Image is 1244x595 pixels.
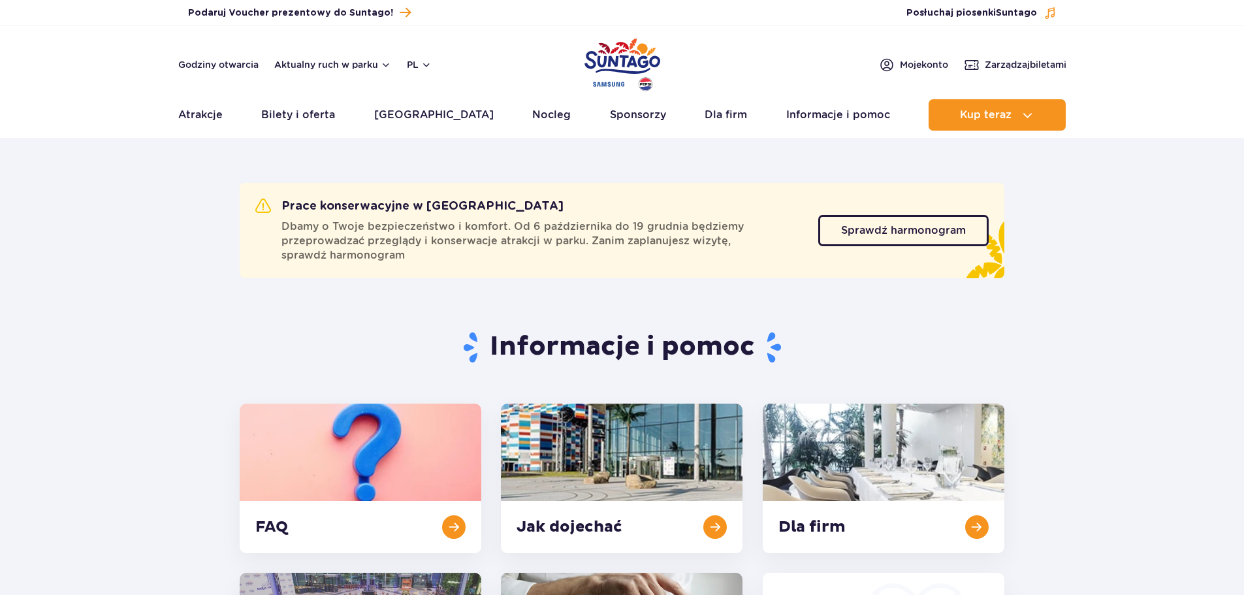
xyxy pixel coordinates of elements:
button: pl [407,58,432,71]
a: Bilety i oferta [261,99,335,131]
a: Nocleg [532,99,571,131]
a: Sponsorzy [610,99,666,131]
span: Dbamy o Twoje bezpieczeństwo i komfort. Od 6 października do 19 grudnia będziemy przeprowadzać pr... [281,219,803,263]
a: Sprawdź harmonogram [818,215,989,246]
a: Dla firm [705,99,747,131]
span: Suntago [996,8,1037,18]
h1: Informacje i pomoc [240,330,1004,364]
a: Park of Poland [584,33,660,93]
span: Posłuchaj piosenki [906,7,1037,20]
a: Informacje i pomoc [786,99,890,131]
a: Podaruj Voucher prezentowy do Suntago! [188,4,411,22]
span: Zarządzaj biletami [985,58,1066,71]
span: Moje konto [900,58,948,71]
a: Atrakcje [178,99,223,131]
button: Kup teraz [929,99,1066,131]
span: Podaruj Voucher prezentowy do Suntago! [188,7,393,20]
a: Mojekonto [879,57,948,72]
button: Aktualny ruch w parku [274,59,391,70]
a: [GEOGRAPHIC_DATA] [374,99,494,131]
a: Zarządzajbiletami [964,57,1066,72]
a: Godziny otwarcia [178,58,259,71]
button: Posłuchaj piosenkiSuntago [906,7,1057,20]
span: Kup teraz [960,109,1012,121]
span: Sprawdź harmonogram [841,225,966,236]
h2: Prace konserwacyjne w [GEOGRAPHIC_DATA] [255,199,564,214]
